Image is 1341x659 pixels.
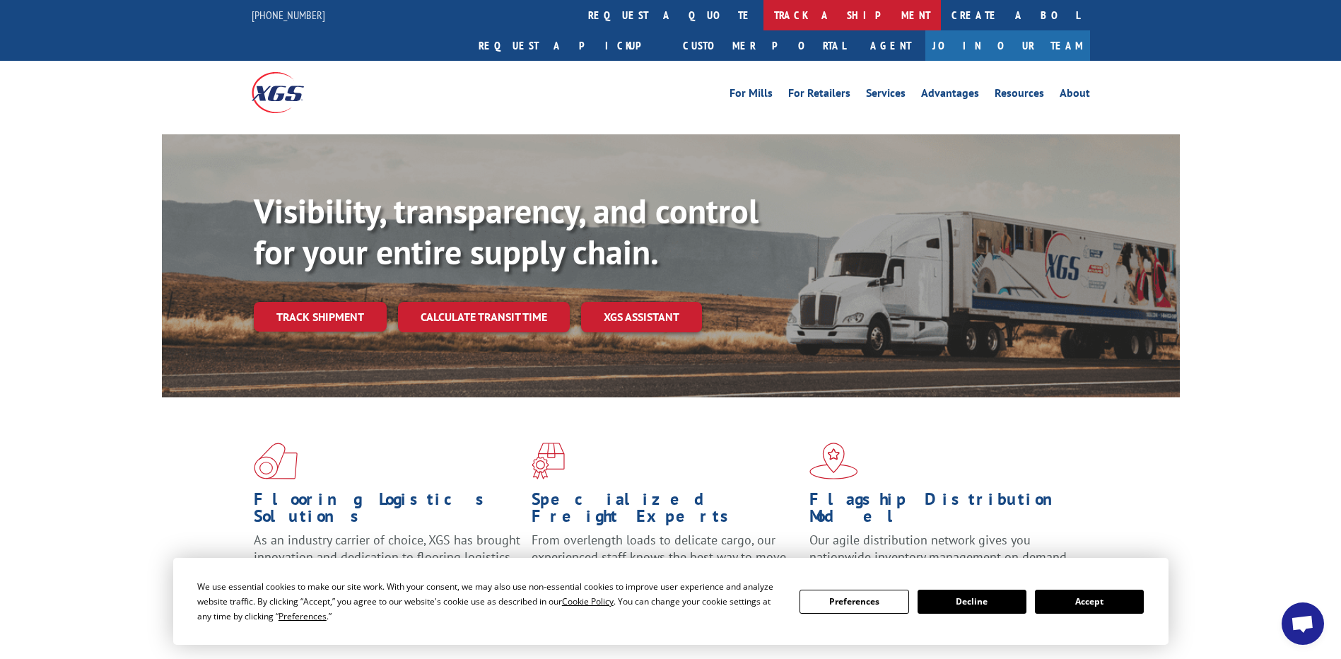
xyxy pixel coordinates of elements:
[398,302,570,332] a: Calculate transit time
[800,590,908,614] button: Preferences
[921,88,979,103] a: Advantages
[562,595,614,607] span: Cookie Policy
[254,302,387,332] a: Track shipment
[532,443,565,479] img: xgs-icon-focused-on-flooring-red
[254,491,521,532] h1: Flooring Logistics Solutions
[279,610,327,622] span: Preferences
[918,590,1026,614] button: Decline
[1035,590,1144,614] button: Accept
[809,532,1070,565] span: Our agile distribution network gives you nationwide inventory management on demand.
[254,443,298,479] img: xgs-icon-total-supply-chain-intelligence-red
[809,491,1077,532] h1: Flagship Distribution Model
[672,30,856,61] a: Customer Portal
[252,8,325,22] a: [PHONE_NUMBER]
[197,579,783,624] div: We use essential cookies to make our site work. With your consent, we may also use non-essential ...
[809,443,858,479] img: xgs-icon-flagship-distribution-model-red
[468,30,672,61] a: Request a pickup
[925,30,1090,61] a: Join Our Team
[1282,602,1324,645] div: Open chat
[532,491,799,532] h1: Specialized Freight Experts
[173,558,1169,645] div: Cookie Consent Prompt
[788,88,850,103] a: For Retailers
[581,302,702,332] a: XGS ASSISTANT
[995,88,1044,103] a: Resources
[254,189,759,274] b: Visibility, transparency, and control for your entire supply chain.
[866,88,906,103] a: Services
[1060,88,1090,103] a: About
[532,532,799,595] p: From overlength loads to delicate cargo, our experienced staff knows the best way to move your fr...
[730,88,773,103] a: For Mills
[254,532,520,582] span: As an industry carrier of choice, XGS has brought innovation and dedication to flooring logistics...
[856,30,925,61] a: Agent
